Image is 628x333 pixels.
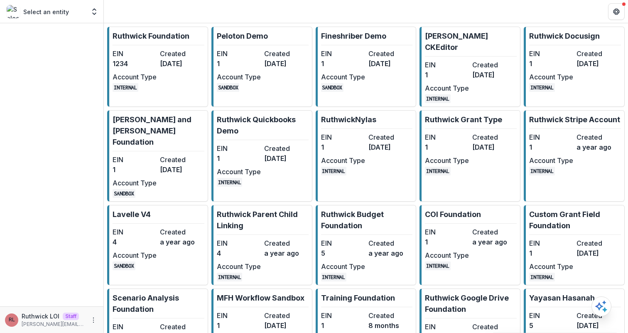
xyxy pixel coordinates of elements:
code: INTERNAL [425,94,451,103]
dt: EIN [321,238,365,248]
dd: 5 [529,321,573,331]
code: INTERNAL [321,273,347,281]
dt: EIN [425,322,469,332]
p: MFH Workflow Sandbox [217,292,304,303]
dt: Created [472,227,516,237]
dd: 1 [217,59,261,69]
dt: Account Type [321,261,365,271]
dt: EIN [321,311,365,321]
dd: a year ago [576,142,621,152]
dd: 1 [425,70,469,80]
a: Ruthwick Stripe AccountEIN1Createda year agoAccount TypeINTERNAL [524,110,625,202]
a: Peloton DemoEIN1Created[DATE]Account TypeSANDBOX [211,27,312,107]
p: Fineshriber Demo [321,30,386,42]
dt: EIN [321,132,365,142]
dt: EIN [217,238,261,248]
dt: EIN [113,49,157,59]
dt: EIN [217,143,261,153]
a: Ruthwick Budget FoundationEIN5Createda year agoAccount TypeINTERNAL [316,205,417,285]
a: Custom Grant Field FoundationEIN1Created[DATE]Account TypeINTERNAL [524,205,625,285]
dt: Created [472,60,516,70]
dd: [DATE] [368,142,412,152]
dd: [DATE] [576,321,621,331]
p: [PERSON_NAME][EMAIL_ADDRESS][DOMAIN_NAME] [22,321,85,328]
div: Ruthwick LOI [9,317,15,323]
dd: 1 [321,142,365,152]
a: Ruthwick DocusignEIN1Created[DATE]Account TypeINTERNAL [524,27,625,107]
dt: Created [264,143,308,153]
p: [PERSON_NAME] CKEditor [425,30,517,53]
code: INTERNAL [321,167,347,175]
dt: EIN [217,311,261,321]
dt: Created [472,132,516,142]
a: COI FoundationEIN1Createda year agoAccount TypeINTERNAL [419,205,520,285]
dt: Account Type [529,72,573,82]
a: Lavelle V4EIN4Createda year agoAccount TypeSANDBOX [107,205,208,285]
p: Lavelle V4 [113,209,151,220]
dt: EIN [425,60,469,70]
dt: Created [264,238,308,248]
dt: Created [160,49,204,59]
a: Ruthwick Grant TypeEIN1Created[DATE]Account TypeINTERNAL [419,110,520,202]
dt: EIN [425,227,469,237]
dd: a year ago [160,237,204,247]
code: INTERNAL [529,167,555,175]
dt: Created [368,238,412,248]
dt: Created [264,49,308,59]
p: Select an entity [23,7,69,16]
dt: Account Type [529,261,573,271]
button: More [88,315,98,325]
dd: 1 [217,321,261,331]
dt: EIN [529,49,573,59]
dt: Created [160,227,204,237]
p: Ruthwick Stripe Account [529,114,620,125]
dd: 1 [217,153,261,163]
p: Ruthwick Google Drive Foundation [425,292,517,315]
button: Open entity switcher [88,3,100,20]
a: [PERSON_NAME] CKEditorEIN1Created[DATE]Account TypeINTERNAL [419,27,520,107]
p: Scenario Analysis Foundation [113,292,204,315]
dt: EIN [113,322,157,332]
dd: [DATE] [264,153,308,163]
dt: Account Type [217,167,261,177]
a: [PERSON_NAME] and [PERSON_NAME] FoundationEIN1Created[DATE]Account TypeSANDBOX [107,110,208,202]
code: INTERNAL [217,273,243,281]
a: Ruthwick Parent Child LinkingEIN4Createda year agoAccount TypeINTERNAL [211,205,312,285]
p: Staff [63,313,79,320]
dt: Account Type [113,250,157,260]
dd: 5 [321,248,365,258]
dd: 1 [321,59,365,69]
p: Yayasan Hasanah [529,292,595,303]
dd: [DATE] [160,59,204,69]
dt: Account Type [425,83,469,93]
p: Ruthwick Parent Child Linking [217,209,309,231]
dd: a year ago [472,237,516,247]
dd: [DATE] [264,59,308,69]
a: Ruthwick FoundationEIN1234Created[DATE]Account TypeINTERNAL [107,27,208,107]
dd: 1 [529,142,573,152]
code: SANDBOX [113,189,135,198]
dt: Account Type [425,250,469,260]
dd: 1234 [113,59,157,69]
code: INTERNAL [217,178,243,187]
p: RuthwickNylas [321,114,376,125]
p: Ruthwick Grant Type [425,114,502,125]
img: Select an entity [7,5,20,18]
dt: Created [472,322,516,332]
a: RuthwickNylasEIN1Created[DATE]Account TypeINTERNAL [316,110,417,202]
code: INTERNAL [425,167,451,175]
p: COI Foundation [425,209,481,220]
dd: 1 [425,142,469,152]
dd: [DATE] [472,142,516,152]
dt: Account Type [113,178,157,188]
p: Ruthwick Quickbooks Demo [217,114,309,136]
p: Peloton Demo [217,30,268,42]
dd: 1 [113,165,157,175]
button: Get Help [608,3,625,20]
dt: Created [576,238,621,248]
dt: Created [264,311,308,321]
dt: EIN [321,49,365,59]
p: Ruthwick Foundation [113,30,189,42]
a: Ruthwick Quickbooks DemoEIN1Created[DATE]Account TypeINTERNAL [211,110,312,202]
dd: [DATE] [576,59,621,69]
